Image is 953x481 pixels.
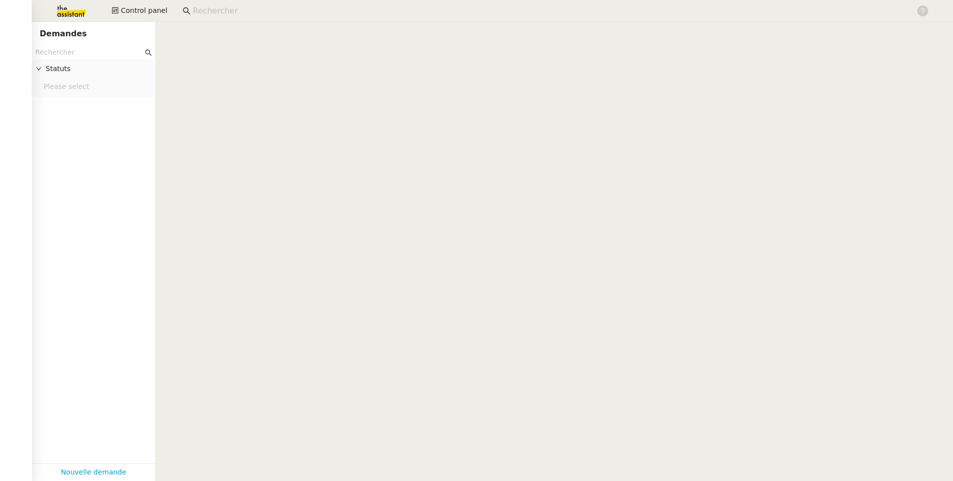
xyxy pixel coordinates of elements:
span: Control panel [121,5,167,16]
nz-page-header-title: Demandes [40,27,87,41]
a: Nouvelle demande [61,467,127,478]
input: Rechercher [193,4,906,18]
span: Statuts [46,63,151,75]
input: Rechercher [35,47,143,58]
div: Statuts [32,59,155,79]
button: Control panel [106,4,173,18]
